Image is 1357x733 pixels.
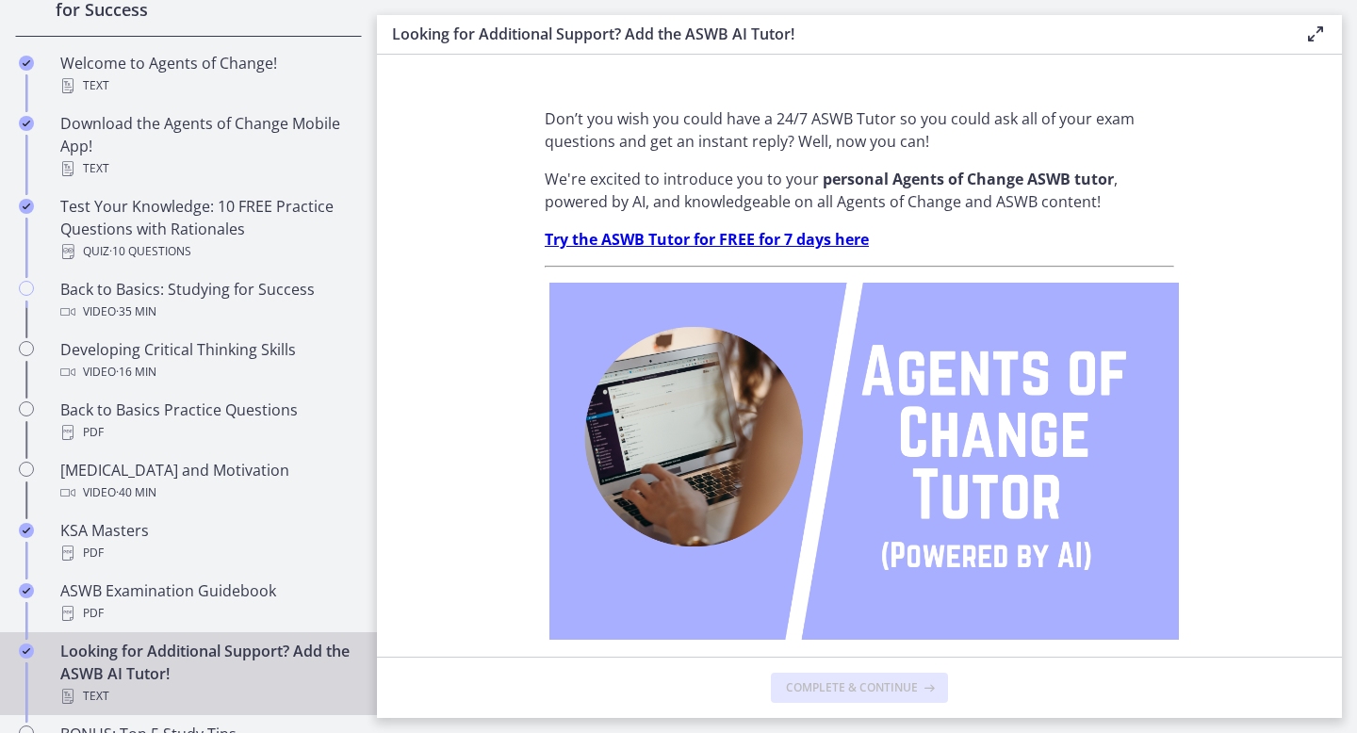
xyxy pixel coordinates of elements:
span: · 35 min [116,301,156,323]
a: Try the ASWB Tutor for FREE for 7 days here [545,229,869,250]
div: Back to Basics Practice Questions [60,399,354,444]
i: Completed [19,643,34,659]
div: Back to Basics: Studying for Success [60,278,354,323]
div: ASWB Examination Guidebook [60,579,354,625]
i: Completed [19,199,34,214]
h3: Looking for Additional Support? Add the ASWB AI Tutor! [392,23,1274,45]
div: Developing Critical Thinking Skills [60,338,354,383]
p: We're excited to introduce you to your , powered by AI, and knowledgeable on all Agents of Change... [545,168,1174,213]
div: Test Your Knowledge: 10 FREE Practice Questions with Rationales [60,195,354,263]
div: Video [60,301,354,323]
i: Completed [19,56,34,71]
div: Text [60,74,354,97]
i: Completed [19,523,34,538]
p: Don’t you wish you could have a 24/7 ASWB Tutor so you could ask all of your exam questions and g... [545,107,1174,153]
div: Text [60,157,354,180]
div: [MEDICAL_DATA] and Motivation [60,459,354,504]
button: Complete & continue [771,673,948,703]
i: Completed [19,583,34,598]
div: KSA Masters [60,519,354,564]
div: Download the Agents of Change Mobile App! [60,112,354,180]
i: Completed [19,116,34,131]
div: PDF [60,542,354,564]
div: Welcome to Agents of Change! [60,52,354,97]
span: · 16 min [116,361,156,383]
span: · 10 Questions [109,240,191,263]
div: Looking for Additional Support? Add the ASWB AI Tutor! [60,640,354,708]
div: Video [60,361,354,383]
strong: personal Agents of Change ASWB tutor [823,169,1114,189]
div: Quiz [60,240,354,263]
span: Complete & continue [786,680,918,695]
div: Video [60,481,354,504]
div: PDF [60,602,354,625]
strong: What can you ask your Agents of Change ASWB tutor? [545,656,950,676]
span: · 40 min [116,481,156,504]
div: PDF [60,421,354,444]
img: Agents_of_Change_Tutor.png [549,283,1179,640]
div: Text [60,685,354,708]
